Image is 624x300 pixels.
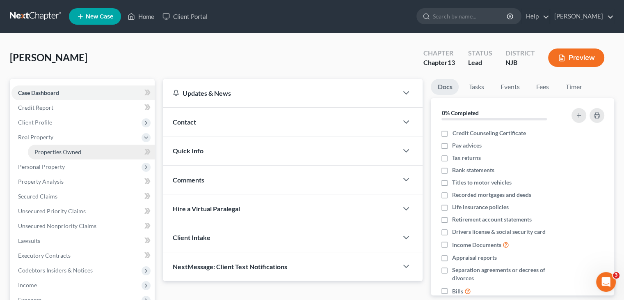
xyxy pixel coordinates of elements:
[11,100,155,115] a: Credit Report
[452,241,501,249] span: Income Documents
[433,9,508,24] input: Search by name...
[34,148,81,155] span: Properties Owned
[452,215,532,224] span: Retirement account statements
[596,272,616,292] iframe: Intercom live chat
[11,248,155,263] a: Executory Contracts
[452,287,463,295] span: Bills
[11,174,155,189] a: Property Analysis
[550,9,614,24] a: [PERSON_NAME]
[173,176,204,184] span: Comments
[423,58,455,67] div: Chapter
[18,237,40,244] span: Lawsuits
[11,189,155,204] a: Secured Claims
[18,119,52,126] span: Client Profile
[11,85,155,100] a: Case Dashboard
[452,129,526,137] span: Credit Counseling Certificate
[173,147,203,155] span: Quick Info
[28,145,155,159] a: Properties Owned
[18,134,53,141] span: Real Property
[18,163,65,170] span: Personal Property
[468,58,492,67] div: Lead
[613,272,619,279] span: 3
[173,233,210,241] span: Client Intake
[123,9,158,24] a: Home
[18,89,59,96] span: Case Dashboard
[173,89,388,97] div: Updates & News
[10,51,87,63] span: [PERSON_NAME]
[529,79,555,95] a: Fees
[86,14,113,20] span: New Case
[18,208,86,215] span: Unsecured Priority Claims
[441,109,478,116] strong: 0% Completed
[452,166,494,174] span: Bank statements
[468,48,492,58] div: Status
[18,267,93,274] span: Codebtors Insiders & Notices
[452,254,497,262] span: Appraisal reports
[11,219,155,233] a: Unsecured Nonpriority Claims
[18,252,71,259] span: Executory Contracts
[452,154,481,162] span: Tax returns
[548,48,604,67] button: Preview
[452,266,561,282] span: Separation agreements or decrees of divorces
[494,79,526,95] a: Events
[11,204,155,219] a: Unsecured Priority Claims
[452,203,509,211] span: Life insurance policies
[505,48,535,58] div: District
[18,222,96,229] span: Unsecured Nonpriority Claims
[452,178,512,187] span: Titles to motor vehicles
[448,58,455,66] span: 13
[18,178,64,185] span: Property Analysis
[18,104,53,111] span: Credit Report
[431,79,459,95] a: Docs
[522,9,549,24] a: Help
[11,233,155,248] a: Lawsuits
[452,228,546,236] span: Drivers license & social security card
[158,9,212,24] a: Client Portal
[452,191,531,199] span: Recorded mortgages and deeds
[423,48,455,58] div: Chapter
[462,79,490,95] a: Tasks
[18,282,37,288] span: Income
[173,118,196,126] span: Contact
[173,205,240,212] span: Hire a Virtual Paralegal
[505,58,535,67] div: NJB
[452,141,482,150] span: Pay advices
[18,193,57,200] span: Secured Claims
[173,263,287,270] span: NextMessage: Client Text Notifications
[559,79,588,95] a: Timer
